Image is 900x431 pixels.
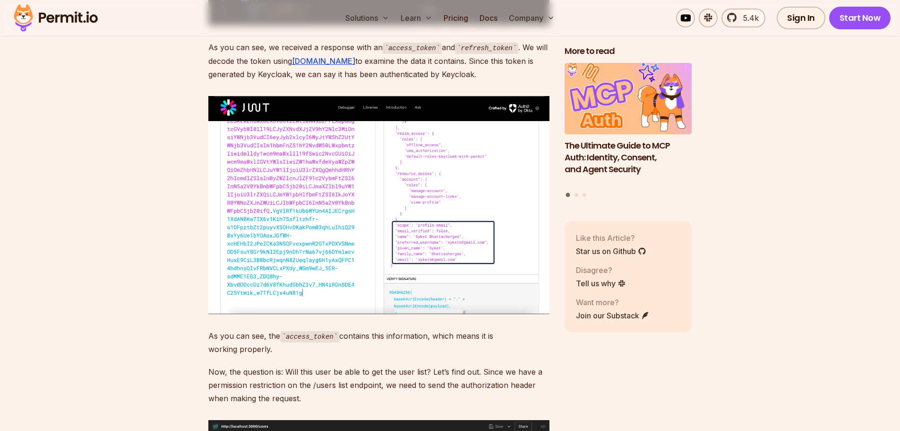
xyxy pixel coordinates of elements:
a: Sign In [777,7,825,29]
img: image.png [208,96,549,314]
button: Company [505,9,558,27]
div: Posts [565,63,692,199]
a: Docs [476,9,501,27]
code: refresh_token [455,43,518,54]
button: Go to slide 3 [583,193,586,197]
p: As you can see, we received a response with an and . We will decode the token using to examine th... [208,41,549,81]
button: Learn [397,9,436,27]
h3: The Ultimate Guide to MCP Auth: Identity, Consent, and Agent Security [565,140,692,175]
p: Disagree? [576,264,626,276]
p: Want more? [576,297,650,308]
p: As you can see, the contains this information, which means it is working properly. [208,329,549,356]
p: Like this Article? [576,232,646,244]
h2: More to read [565,45,692,57]
span: 5.4k [737,12,759,24]
button: Go to slide 2 [574,193,578,197]
a: Join our Substack [576,310,650,321]
button: Go to slide 1 [566,193,570,197]
a: Start Now [829,7,891,29]
code: access_token [383,43,442,54]
img: Permit logo [9,2,102,34]
a: Tell us why [576,278,626,289]
a: [DOMAIN_NAME] [292,56,355,66]
button: Solutions [342,9,393,27]
li: 1 of 3 [565,63,692,187]
p: Now, the question is: Will this user be able to get the user list? Let’s find out. Since we have ... [208,365,549,405]
a: Pricing [440,9,472,27]
a: Star us on Github [576,246,646,257]
code: access_token [280,331,340,343]
img: The Ultimate Guide to MCP Auth: Identity, Consent, and Agent Security [565,63,692,135]
a: The Ultimate Guide to MCP Auth: Identity, Consent, and Agent SecurityThe Ultimate Guide to MCP Au... [565,63,692,187]
a: 5.4k [721,9,765,27]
